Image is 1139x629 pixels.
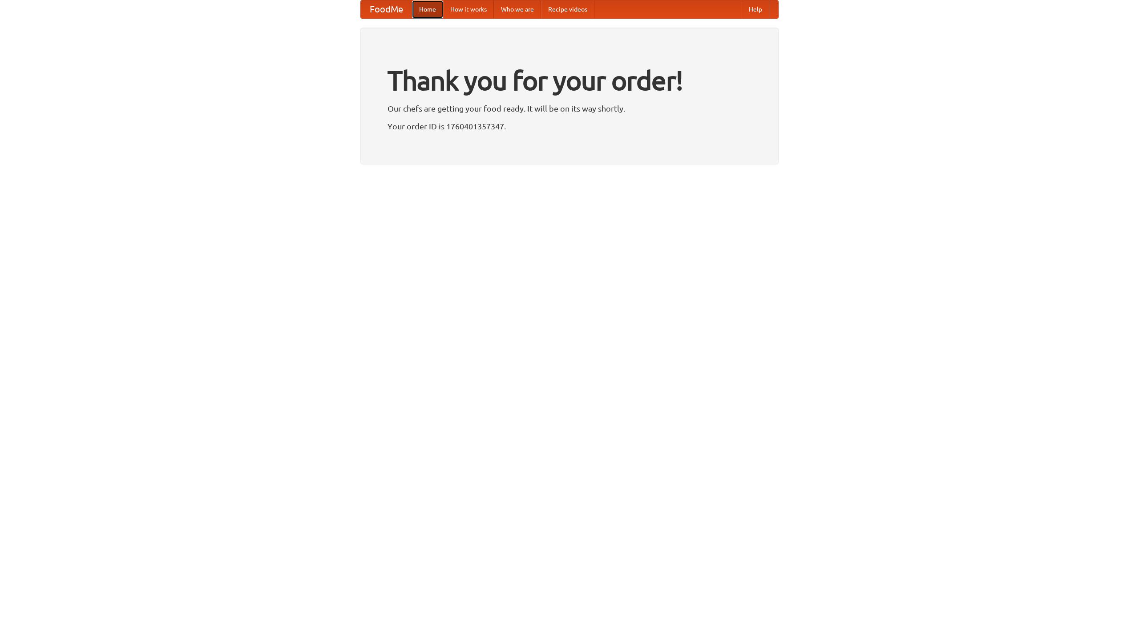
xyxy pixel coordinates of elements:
[388,120,751,133] p: Your order ID is 1760401357347.
[361,0,412,18] a: FoodMe
[742,0,769,18] a: Help
[388,59,751,102] h1: Thank you for your order!
[388,102,751,115] p: Our chefs are getting your food ready. It will be on its way shortly.
[443,0,494,18] a: How it works
[412,0,443,18] a: Home
[494,0,541,18] a: Who we are
[541,0,594,18] a: Recipe videos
